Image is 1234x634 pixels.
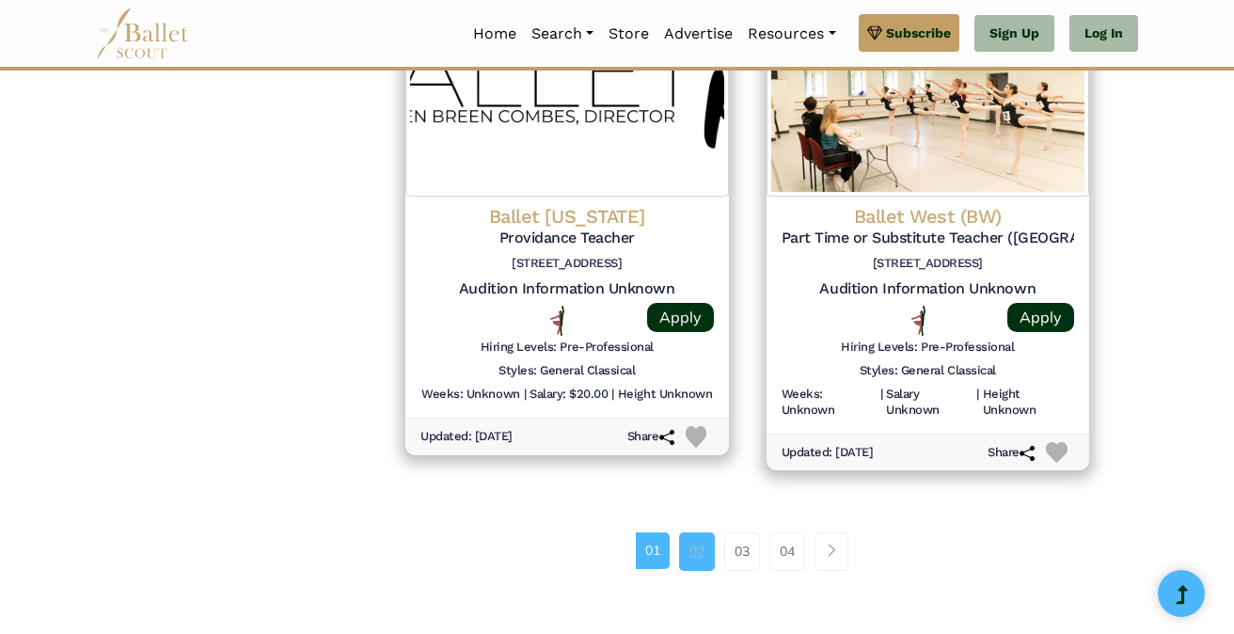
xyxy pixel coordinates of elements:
h6: Weeks: Unknown [782,387,877,419]
a: Subscribe [859,14,959,52]
a: 04 [769,532,805,570]
img: All [911,306,925,336]
a: 03 [724,532,760,570]
h6: [STREET_ADDRESS] [420,256,714,272]
a: Apply [1007,303,1074,332]
span: Subscribe [886,23,951,43]
a: Sign Up [974,15,1054,53]
a: Store [601,14,657,54]
h6: Hiring Levels: Pre-Professional [841,340,1014,356]
h4: Ballet [US_STATE] [420,204,714,229]
h6: | [611,387,614,403]
img: Heart [1046,442,1068,464]
h6: Updated: [DATE] [420,429,513,445]
h6: [STREET_ADDRESS] [782,256,1075,272]
h6: Styles: General Classical [860,363,996,379]
a: 02 [679,532,715,570]
a: 01 [636,532,670,568]
h5: Part Time or Substitute Teacher ([GEOGRAPHIC_DATA] Location) [782,229,1075,248]
img: Heart [686,426,707,448]
h6: Height Unknown [983,387,1074,419]
img: All [550,306,564,336]
a: Search [524,14,601,54]
img: gem.svg [867,23,882,43]
h6: Updated: [DATE] [782,445,874,461]
h4: Ballet West (BW) [782,204,1075,229]
h6: Share [627,429,674,445]
img: Logo [767,8,1090,197]
h6: Weeks: Unknown [421,387,519,403]
h5: Audition Information Unknown [782,279,1075,299]
h6: Share [988,445,1035,461]
h6: Salary Unknown [886,387,973,419]
a: Apply [647,303,714,332]
h6: Height Unknown [618,387,712,403]
h6: | [976,387,979,419]
a: Home [466,14,524,54]
h5: Providance Teacher [420,229,714,248]
nav: Page navigation example [636,532,859,570]
h6: Hiring Levels: Pre-Professional [481,340,654,356]
h6: | [880,387,883,419]
a: Resources [740,14,843,54]
h6: | [524,387,527,403]
h5: Audition Information Unknown [420,279,714,299]
h6: Salary: $20.00 [530,387,608,403]
a: Log In [1069,15,1138,53]
a: Advertise [657,14,740,54]
img: Logo [405,8,729,197]
h6: Styles: General Classical [498,363,635,379]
